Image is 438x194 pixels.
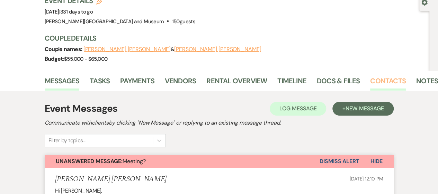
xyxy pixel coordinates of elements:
h3: Couple Details [45,33,423,43]
a: Vendors [165,75,196,91]
a: Rental Overview [206,75,267,91]
h1: Event Messages [45,101,118,116]
div: Filter by topics... [48,136,86,145]
span: 150 guests [172,18,195,25]
span: & [83,46,261,53]
span: [PERSON_NAME][GEOGRAPHIC_DATA] and Museum [45,18,164,25]
button: Log Message [270,102,326,116]
a: Contacts [370,75,406,91]
span: Meeting? [56,158,146,165]
span: Budget: [45,55,64,62]
button: +New Message [332,102,393,116]
span: Couple names: [45,45,83,53]
a: Notes [416,75,438,91]
span: New Message [345,105,384,112]
a: Tasks [90,75,110,91]
h2: Communicate with clients by clicking "New Message" or replying to an existing message thread. [45,119,394,127]
strong: Unanswered Message: [56,158,123,165]
a: Payments [120,75,154,91]
button: Dismiss Alert [320,155,359,168]
span: $55,000 - $65,000 [64,56,107,62]
span: [DATE] 12:10 PM [350,176,383,182]
button: Unanswered Message:Meeting? [45,155,320,168]
button: [PERSON_NAME] [PERSON_NAME] [83,47,171,52]
button: Hide [359,155,394,168]
a: Timeline [277,75,306,91]
span: [DATE] [45,8,93,15]
span: Log Message [279,105,316,112]
button: [PERSON_NAME] [PERSON_NAME] [174,47,261,52]
h5: [PERSON_NAME] [PERSON_NAME] [55,175,167,184]
span: 331 days to go [60,8,93,15]
a: Docs & Files [317,75,360,91]
span: | [59,8,93,15]
a: Messages [45,75,80,91]
span: Hide [370,158,383,165]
